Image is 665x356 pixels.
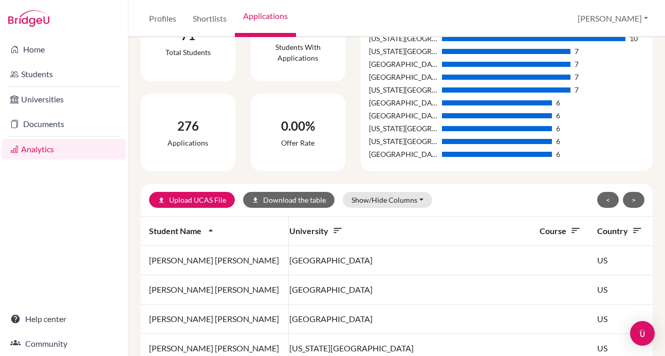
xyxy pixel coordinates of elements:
button: [PERSON_NAME] [573,9,653,28]
div: [GEOGRAPHIC_DATA] [369,110,438,121]
button: < [597,192,619,208]
div: [GEOGRAPHIC_DATA][US_STATE] [369,149,438,159]
div: [GEOGRAPHIC_DATA] [369,72,438,82]
div: 10 [630,33,638,44]
a: Community [2,333,126,354]
a: Help center [2,309,126,329]
div: [US_STATE][GEOGRAPHIC_DATA] [369,84,438,95]
td: [PERSON_NAME] [PERSON_NAME] [141,305,289,334]
div: 6 [556,110,560,121]
td: US [589,305,651,334]
div: [US_STATE][GEOGRAPHIC_DATA] [369,46,438,57]
i: sort [570,225,581,236]
div: 6 [556,136,560,147]
td: [GEOGRAPHIC_DATA] [281,246,531,275]
a: uploadUpload UCAS File [149,192,235,208]
div: [US_STATE][GEOGRAPHIC_DATA] [369,33,438,44]
i: arrow_drop_up [206,225,216,236]
div: [US_STATE][GEOGRAPHIC_DATA] [369,123,438,134]
button: Show/Hide Columns [343,192,432,208]
i: download [252,197,259,204]
div: [GEOGRAPHIC_DATA] [369,59,438,69]
div: 7 [575,84,579,95]
td: [GEOGRAPHIC_DATA] [281,305,531,334]
img: Bridge-U [8,10,49,27]
div: 6 [556,149,560,159]
td: US [589,275,651,305]
a: Documents [2,114,126,134]
span: Course [540,226,581,236]
div: 7 [575,59,579,69]
div: 276 [168,117,208,135]
div: 7 [575,72,579,82]
div: 7 [575,46,579,57]
a: Universities [2,89,126,110]
td: [GEOGRAPHIC_DATA] [281,275,531,305]
a: Home [2,39,126,60]
span: University [289,226,343,236]
td: [PERSON_NAME] [PERSON_NAME] [141,246,289,275]
div: 6 [556,123,560,134]
td: US [589,246,651,275]
a: Analytics [2,139,126,159]
span: Country [597,226,642,236]
div: [GEOGRAPHIC_DATA] [369,97,438,108]
div: Offer rate [281,137,315,148]
button: > [623,192,644,208]
a: Students [2,64,126,84]
button: downloadDownload the table [243,192,335,208]
div: Total students [165,47,211,58]
div: 6 [556,97,560,108]
div: Open Intercom Messenger [630,321,655,346]
td: [PERSON_NAME] [PERSON_NAME] [141,275,289,305]
div: Students with applications [259,42,337,63]
div: Applications [168,137,208,148]
i: sort [332,225,343,236]
i: sort [632,225,642,236]
div: 0.00% [281,117,315,135]
div: [US_STATE][GEOGRAPHIC_DATA] [369,136,438,147]
span: Student name [149,226,216,236]
i: upload [158,197,165,204]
